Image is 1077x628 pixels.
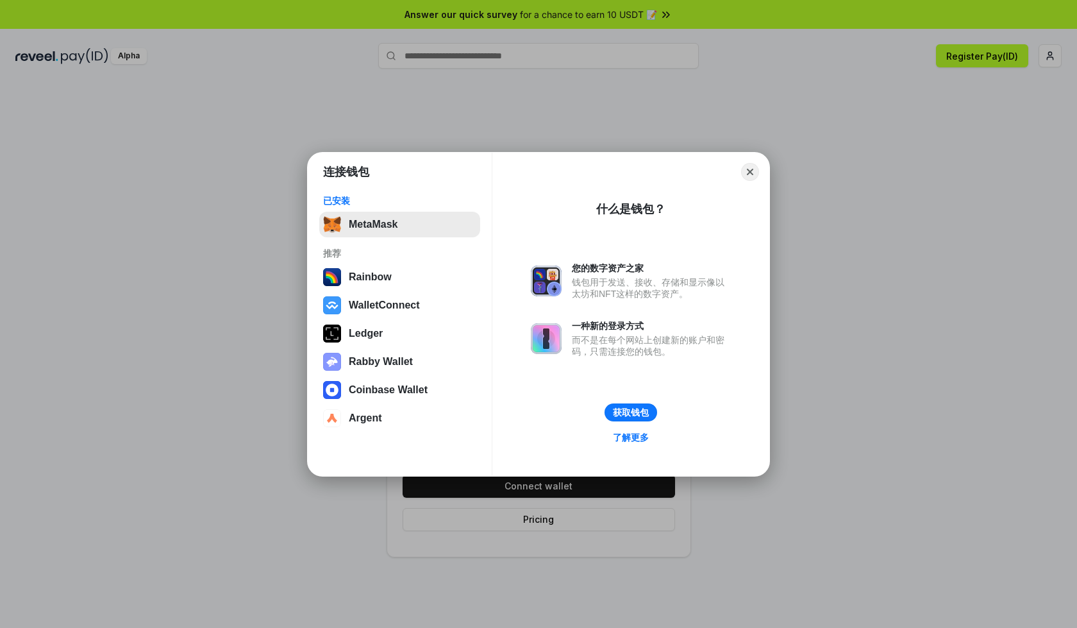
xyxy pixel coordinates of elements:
[349,300,420,311] div: WalletConnect
[319,377,480,403] button: Coinbase Wallet
[323,164,369,180] h1: 连接钱包
[349,219,397,230] div: MetaMask
[319,405,480,431] button: Argent
[323,325,341,343] img: svg+xml,%3Csvg%20xmlns%3D%22http%3A%2F%2Fwww.w3.org%2F2000%2Fsvg%22%20width%3D%2228%22%20height%3...
[572,334,731,357] div: 而不是在每个网站上创建新的账户和密码，只需连接您的钱包。
[613,432,649,443] div: 了解更多
[323,296,341,314] img: svg+xml,%3Csvg%20width%3D%2228%22%20height%3D%2228%22%20viewBox%3D%220%200%2028%2028%22%20fill%3D...
[596,201,665,217] div: 什么是钱包？
[349,328,383,339] div: Ledger
[323,248,476,259] div: 推荐
[741,163,759,181] button: Close
[323,268,341,286] img: svg+xml,%3Csvg%20width%3D%22120%22%20height%3D%22120%22%20viewBox%3D%220%200%20120%20120%22%20fil...
[613,407,649,418] div: 获取钱包
[319,293,480,318] button: WalletConnect
[323,381,341,399] img: svg+xml,%3Csvg%20width%3D%2228%22%20height%3D%2228%22%20viewBox%3D%220%200%2028%2028%22%20fill%3D...
[319,321,480,346] button: Ledger
[605,429,656,446] a: 了解更多
[319,349,480,375] button: Rabby Wallet
[572,320,731,332] div: 一种新的登录方式
[531,266,562,296] img: svg+xml,%3Csvg%20xmlns%3D%22http%3A%2F%2Fwww.w3.org%2F2000%2Fsvg%22%20fill%3D%22none%22%20viewBox...
[572,262,731,274] div: 您的数字资产之家
[323,216,341,233] img: svg+xml,%3Csvg%20fill%3D%22none%22%20height%3D%2233%22%20viewBox%3D%220%200%2035%2033%22%20width%...
[319,264,480,290] button: Rainbow
[319,212,480,237] button: MetaMask
[605,403,657,421] button: 获取钱包
[572,276,731,300] div: 钱包用于发送、接收、存储和显示像以太坊和NFT这样的数字资产。
[349,384,428,396] div: Coinbase Wallet
[349,271,392,283] div: Rainbow
[349,412,382,424] div: Argent
[323,195,476,207] div: 已安装
[323,409,341,427] img: svg+xml,%3Csvg%20width%3D%2228%22%20height%3D%2228%22%20viewBox%3D%220%200%2028%2028%22%20fill%3D...
[531,323,562,354] img: svg+xml,%3Csvg%20xmlns%3D%22http%3A%2F%2Fwww.w3.org%2F2000%2Fsvg%22%20fill%3D%22none%22%20viewBox...
[323,353,341,371] img: svg+xml,%3Csvg%20xmlns%3D%22http%3A%2F%2Fwww.w3.org%2F2000%2Fsvg%22%20fill%3D%22none%22%20viewBox...
[349,356,413,368] div: Rabby Wallet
